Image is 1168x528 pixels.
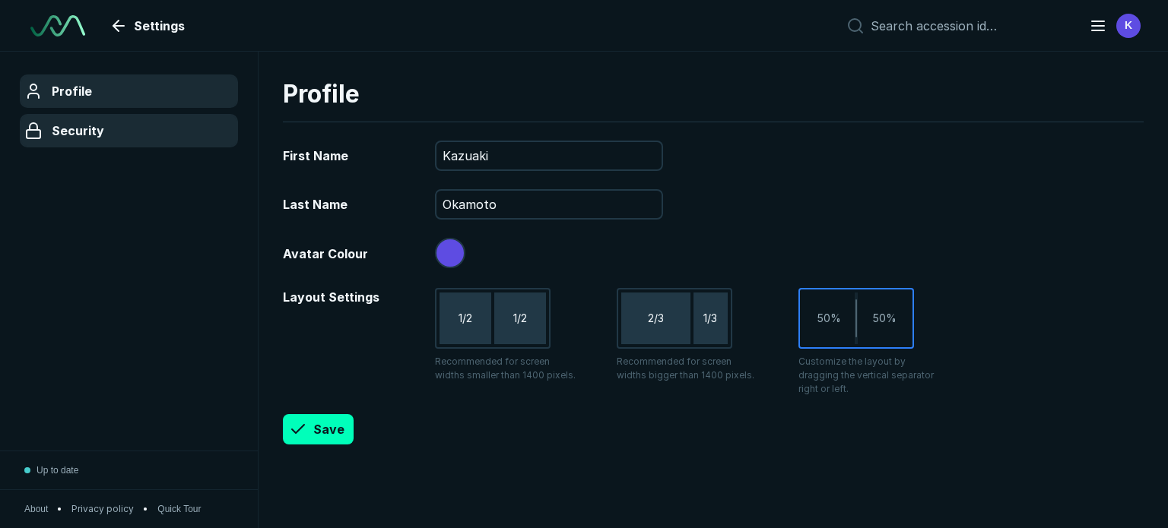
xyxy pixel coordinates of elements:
button: Quick Tour [157,502,201,516]
a: Profile [21,76,236,106]
span: Profile [52,82,92,100]
span: 2/3 [648,310,664,327]
span: 50 % [817,310,841,327]
div: avatar-name [1116,14,1141,38]
span: Avatar Colour [283,246,368,261]
span: Customize the layout by dragging the vertical separator right or left. [798,355,944,396]
button: avatar-name [1080,11,1144,41]
span: Security [52,122,104,140]
span: K [1125,17,1132,33]
a: Settings [103,11,194,41]
span: • [57,502,62,516]
input: Last Name [436,191,662,218]
span: • [143,502,148,516]
span: Layout Settings [283,289,379,305]
img: See-Mode Logo [30,15,85,36]
a: Security [21,115,236,146]
button: Save [283,414,354,444]
span: 50 % [872,310,897,327]
span: Recommended for screen widths smaller than 1400 pixels. [435,355,580,382]
button: Up to date [24,451,78,489]
input: First Name [436,142,662,169]
span: Up to date [36,463,78,477]
input: Search accession id… [871,18,1071,33]
span: First Name [283,148,348,163]
span: 1/2 [459,310,472,327]
a: See-Mode Logo [24,9,91,43]
span: Recommended for screen widths bigger than 1400 pixels. [617,355,762,382]
span: 1/2 [513,310,527,327]
a: Privacy policy [71,502,134,516]
span: 1/3 [703,310,717,327]
button: About [24,502,48,516]
span: Last Name [283,197,348,212]
span: Profile [283,76,360,112]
